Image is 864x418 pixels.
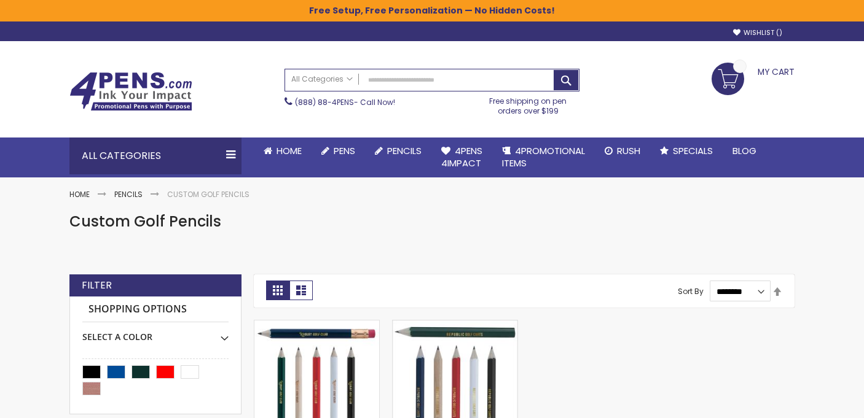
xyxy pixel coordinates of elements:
[254,137,312,164] a: Home
[393,320,517,330] a: Hex Golf Promo Pencil
[82,279,112,292] strong: Filter
[312,137,365,164] a: Pens
[114,189,143,199] a: Pencils
[492,137,595,177] a: 4PROMOTIONALITEMS
[167,189,249,199] strong: Custom Golf Pencils
[69,137,242,174] div: All Categories
[82,322,229,343] div: Select A Color
[673,144,713,157] span: Specials
[266,281,289,300] strong: Grid
[650,137,723,164] a: Specials
[477,91,580,116] div: Free shipping on pen orders over $199
[502,144,585,169] span: 4PROMOTIONAL ITEMS
[69,189,90,199] a: Home
[723,137,766,164] a: Blog
[678,286,704,296] label: Sort By
[365,137,431,164] a: Pencils
[285,69,359,90] a: All Categories
[82,296,229,323] strong: Shopping Options
[295,97,395,107] span: - Call Now!
[69,72,192,111] img: 4Pens Custom Pens and Promotional Products
[733,28,782,37] a: Wishlist
[431,137,492,177] a: 4Pens4impact
[441,144,482,169] span: 4Pens 4impact
[732,144,756,157] span: Blog
[334,144,355,157] span: Pens
[617,144,640,157] span: Rush
[69,212,795,231] h1: Custom Golf Pencils
[291,74,353,84] span: All Categories
[254,320,379,330] a: Hex Golf Promo Pencil with Eraser
[295,97,354,107] a: (888) 88-4PENS
[595,137,650,164] a: Rush
[387,144,422,157] span: Pencils
[277,144,302,157] span: Home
